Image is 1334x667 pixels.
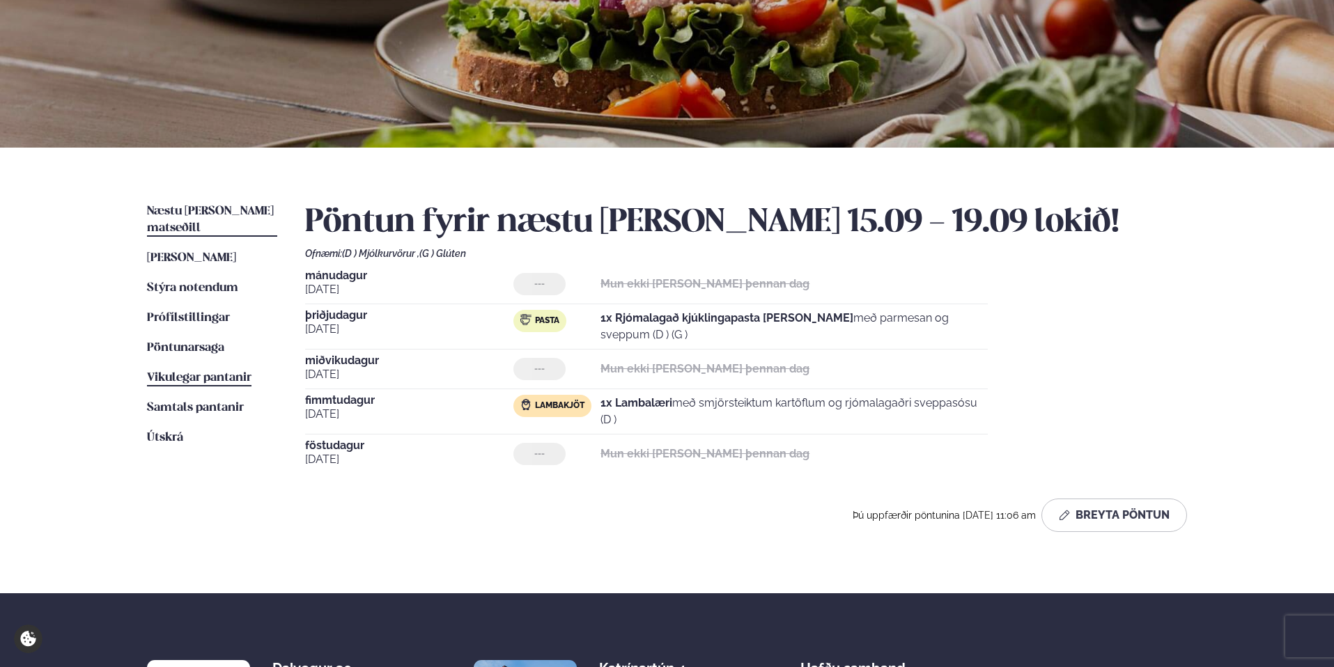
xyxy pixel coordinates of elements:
[305,310,513,321] span: þriðjudagur
[534,278,545,290] span: ---
[147,372,251,384] span: Vikulegar pantanir
[853,510,1036,521] span: Þú uppfærðir pöntunina [DATE] 11:06 am
[305,321,513,338] span: [DATE]
[305,281,513,298] span: [DATE]
[535,400,584,411] span: Lambakjöt
[534,448,545,460] span: ---
[600,362,809,375] strong: Mun ekki [PERSON_NAME] þennan dag
[534,363,545,375] span: ---
[305,440,513,451] span: föstudagur
[147,203,277,237] a: Næstu [PERSON_NAME] matseðill
[147,280,238,297] a: Stýra notendum
[305,406,513,423] span: [DATE]
[305,366,513,383] span: [DATE]
[600,311,853,324] strong: 1x Rjómalagað kjúklingapasta [PERSON_NAME]
[147,310,230,327] a: Prófílstillingar
[600,310,988,343] p: með parmesan og sveppum (D ) (G )
[147,250,236,267] a: [PERSON_NAME]
[1041,499,1187,532] button: Breyta Pöntun
[520,314,532,325] img: pasta.svg
[600,447,809,460] strong: Mun ekki [PERSON_NAME] þennan dag
[147,430,183,446] a: Útskrá
[147,312,230,324] span: Prófílstillingar
[305,270,513,281] span: mánudagur
[147,252,236,264] span: [PERSON_NAME]
[147,402,244,414] span: Samtals pantanir
[419,248,466,259] span: (G ) Glúten
[305,248,1187,259] div: Ofnæmi:
[305,355,513,366] span: miðvikudagur
[147,282,238,294] span: Stýra notendum
[305,203,1187,242] h2: Pöntun fyrir næstu [PERSON_NAME] 15.09 - 19.09 lokið!
[535,315,559,327] span: Pasta
[305,451,513,468] span: [DATE]
[147,340,224,356] a: Pöntunarsaga
[147,400,244,416] a: Samtals pantanir
[600,277,809,290] strong: Mun ekki [PERSON_NAME] þennan dag
[600,395,988,428] p: með smjörsteiktum kartöflum og rjómalagaðri sveppasósu (D )
[147,205,274,234] span: Næstu [PERSON_NAME] matseðill
[147,342,224,354] span: Pöntunarsaga
[600,396,672,409] strong: 1x Lambalæri
[14,625,42,653] a: Cookie settings
[520,399,532,410] img: Lamb.svg
[342,248,419,259] span: (D ) Mjólkurvörur ,
[147,370,251,386] a: Vikulegar pantanir
[305,395,513,406] span: fimmtudagur
[147,432,183,444] span: Útskrá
